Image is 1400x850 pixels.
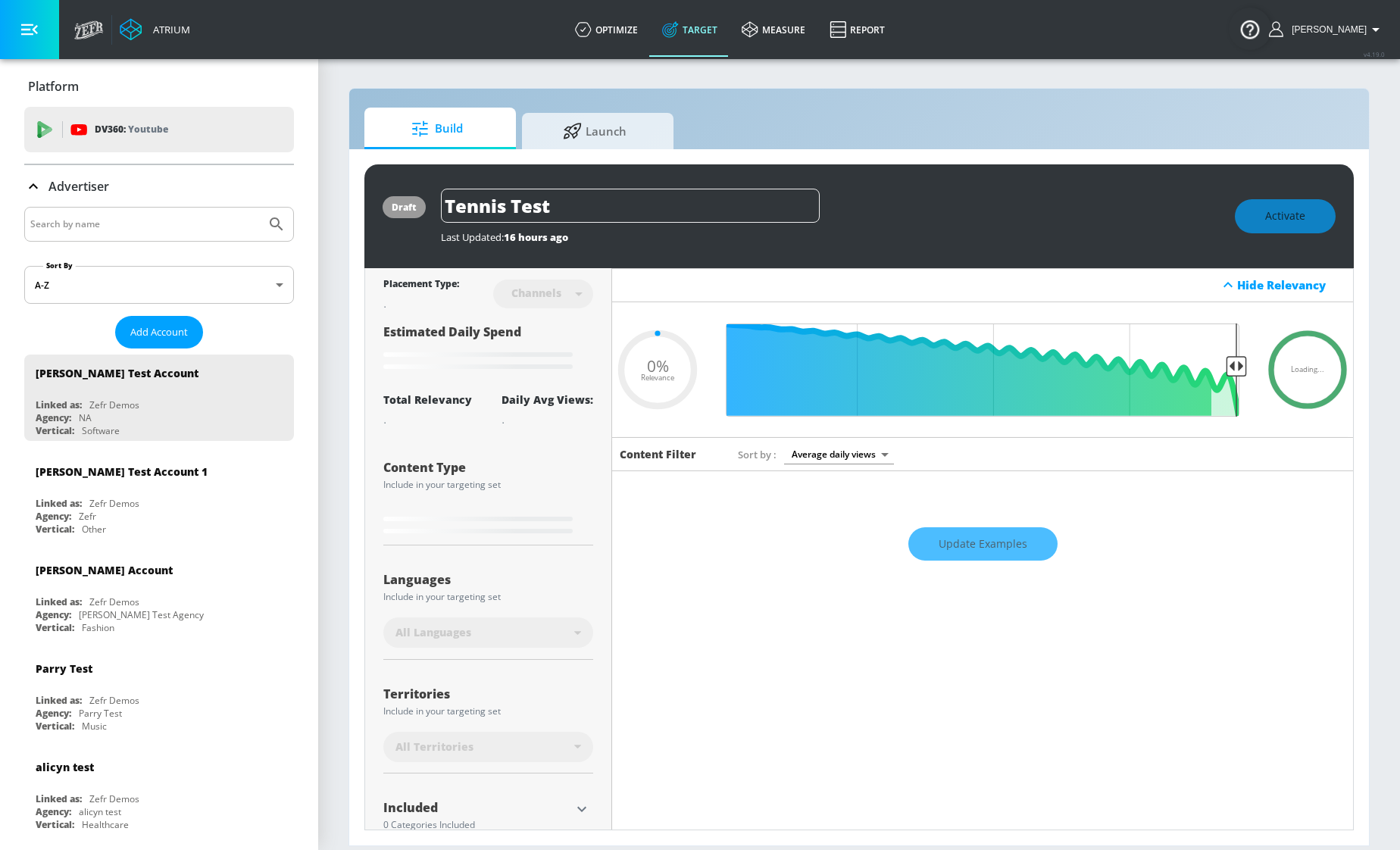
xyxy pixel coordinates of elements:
[1286,24,1367,35] span: login as: guillermo.cabrera@zefr.com
[612,268,1353,302] div: Hide Relevancy
[537,113,652,149] span: Launch
[79,805,121,818] div: alicyn test
[79,411,92,424] div: NA
[36,818,74,831] div: Vertical:
[383,732,593,762] div: All Territories
[30,214,260,234] input: Search by name
[48,178,109,195] p: Advertiser
[24,65,294,108] div: Platform
[89,595,139,608] div: Zefr Demos
[383,480,593,489] div: Include in your targeting set
[36,621,74,634] div: Vertical:
[24,165,294,208] div: Advertiser
[817,2,897,57] a: Report
[36,595,82,608] div: Linked as:
[24,650,294,736] div: Parry TestLinked as:Zefr DemosAgency:Parry TestVertical:Music
[24,266,294,304] div: A-Z
[36,497,82,510] div: Linked as:
[79,608,204,621] div: [PERSON_NAME] Test Agency
[24,355,294,441] div: [PERSON_NAME] Test AccountLinked as:Zefr DemosAgency:NAVertical:Software
[89,398,139,411] div: Zefr Demos
[650,2,730,57] a: Target
[79,707,122,720] div: Parry Test
[24,107,294,152] div: DV360: Youtube
[82,424,120,437] div: Software
[36,563,173,577] div: [PERSON_NAME] Account
[82,621,114,634] div: Fashion
[89,694,139,707] div: Zefr Demos
[383,617,593,648] div: All Languages
[36,760,94,774] div: alicyn test
[395,739,473,755] span: All Territories
[28,78,79,95] p: Platform
[1229,8,1271,50] button: Open Resource Center
[395,625,471,640] span: All Languages
[89,497,139,510] div: Zefr Demos
[383,277,459,293] div: Placement Type:
[36,694,82,707] div: Linked as:
[383,573,593,586] div: Languages
[563,2,650,57] a: optimize
[36,510,71,523] div: Agency:
[647,358,669,374] span: 0%
[502,392,593,407] div: Daily Avg Views:
[24,552,294,638] div: [PERSON_NAME] AccountLinked as:Zefr DemosAgency:[PERSON_NAME] Test AgencyVertical:Fashion
[36,523,74,536] div: Vertical:
[36,398,82,411] div: Linked as:
[82,720,107,733] div: Music
[82,523,106,536] div: Other
[82,818,129,831] div: Healthcare
[36,707,71,720] div: Agency:
[1237,277,1345,292] div: Hide Relevancy
[383,707,593,716] div: Include in your targeting set
[383,323,521,340] span: Estimated Daily Spend
[24,453,294,539] div: [PERSON_NAME] Test Account 1Linked as:Zefr DemosAgency:ZefrVertical:Other
[36,805,71,818] div: Agency:
[441,230,1220,244] div: Last Updated:
[784,444,894,464] div: Average daily views
[120,18,190,41] a: Atrium
[130,323,188,341] span: Add Account
[24,748,294,835] div: alicyn testLinked as:Zefr DemosAgency:alicyn testVertical:Healthcare
[383,802,570,814] div: Included
[79,510,96,523] div: Zefr
[115,316,203,348] button: Add Account
[392,201,417,214] div: draft
[504,286,569,299] div: Channels
[641,373,674,381] span: Relevance
[36,661,92,676] div: Parry Test
[36,366,198,380] div: [PERSON_NAME] Test Account
[730,2,817,57] a: measure
[383,461,593,473] div: Content Type
[89,792,139,805] div: Zefr Demos
[36,792,82,805] div: Linked as:
[36,424,74,437] div: Vertical:
[1364,50,1385,58] span: v 4.19.0
[1291,366,1324,373] span: Loading...
[504,230,568,244] span: 16 hours ago
[718,323,1247,417] input: Final Threshold
[36,720,74,733] div: Vertical:
[383,820,570,830] div: 0 Categories Included
[36,464,208,479] div: [PERSON_NAME] Test Account 1
[147,23,190,36] div: Atrium
[620,447,696,461] h6: Content Filter
[95,121,168,138] p: DV360:
[383,392,472,407] div: Total Relevancy
[43,261,76,270] label: Sort By
[738,448,777,461] span: Sort by
[1269,20,1385,39] button: [PERSON_NAME]
[36,608,71,621] div: Agency:
[128,121,168,137] p: Youtube
[36,411,71,424] div: Agency:
[383,323,593,374] div: Estimated Daily Spend
[380,111,495,147] span: Build
[383,592,593,602] div: Include in your targeting set
[383,688,593,700] div: Territories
